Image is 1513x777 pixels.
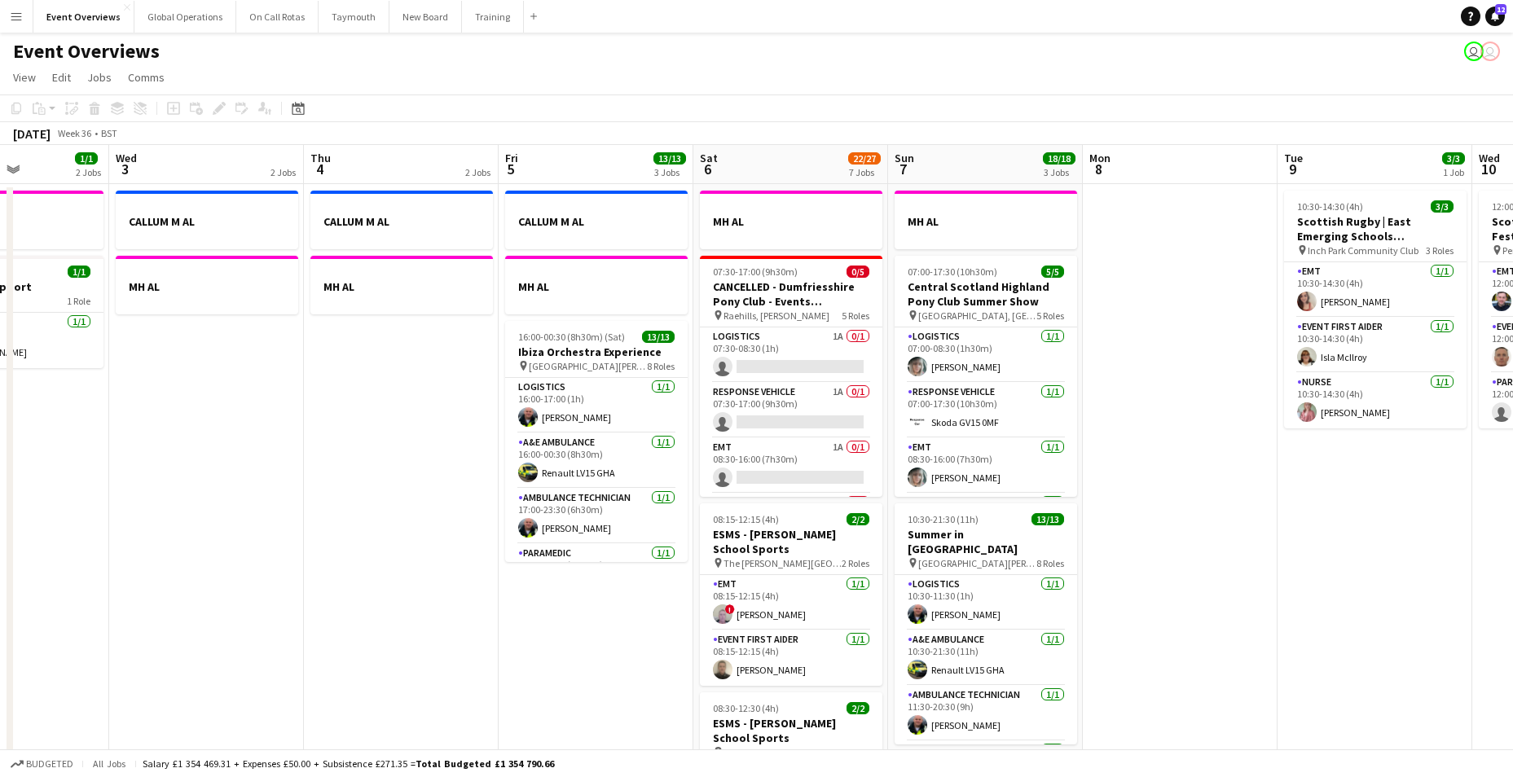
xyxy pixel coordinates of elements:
[87,70,112,85] span: Jobs
[1485,7,1505,26] a: 12
[462,1,524,33] button: Training
[121,67,171,88] a: Comms
[319,1,389,33] button: Taymouth
[1495,4,1506,15] span: 12
[134,1,236,33] button: Global Operations
[13,125,51,142] div: [DATE]
[81,67,118,88] a: Jobs
[46,67,77,88] a: Edit
[52,70,71,85] span: Edit
[13,39,160,64] h1: Event Overviews
[416,757,554,770] span: Total Budgeted £1 354 790.66
[236,1,319,33] button: On Call Rotas
[101,127,117,139] div: BST
[7,67,42,88] a: View
[389,1,462,33] button: New Board
[128,70,165,85] span: Comms
[13,70,36,85] span: View
[143,757,554,770] div: Salary £1 354 469.31 + Expenses £50.00 + Subsistence £271.35 =
[90,757,129,770] span: All jobs
[33,1,134,33] button: Event Overviews
[54,127,95,139] span: Week 36
[26,758,73,770] span: Budgeted
[1480,42,1500,61] app-user-avatar: Operations Team
[1464,42,1484,61] app-user-avatar: Jackie Tolland
[8,755,76,773] button: Budgeted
